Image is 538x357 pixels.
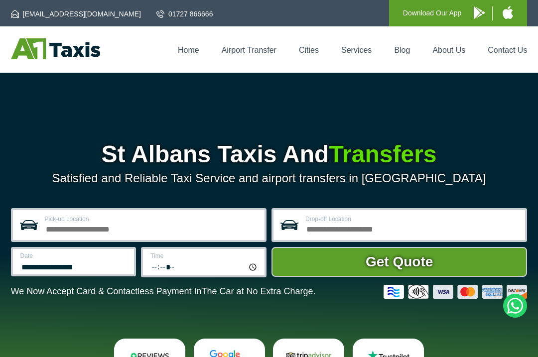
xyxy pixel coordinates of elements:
a: Airport Transfer [222,46,276,54]
p: Download Our App [403,7,462,19]
label: Drop-off Location [305,216,519,222]
a: Services [341,46,372,54]
a: 01727 866666 [156,9,213,19]
label: Date [20,253,129,259]
button: Get Quote [271,247,527,277]
span: The Car at No Extra Charge. [201,286,315,296]
p: Satisfied and Reliable Taxi Service and airport transfers in [GEOGRAPHIC_DATA] [11,171,528,185]
a: Contact Us [488,46,527,54]
img: A1 Taxis St Albans LTD [11,38,100,59]
img: A1 Taxis Android App [474,6,485,19]
a: Blog [394,46,410,54]
a: About Us [432,46,465,54]
a: [EMAIL_ADDRESS][DOMAIN_NAME] [11,9,141,19]
p: We Now Accept Card & Contactless Payment In [11,286,316,297]
span: Transfers [329,141,436,167]
img: A1 Taxis iPhone App [503,6,513,19]
img: Credit And Debit Cards [384,285,527,299]
label: Pick-up Location [45,216,259,222]
a: Home [178,46,199,54]
a: Cities [299,46,319,54]
h1: St Albans Taxis And [11,142,528,166]
label: Time [150,253,259,259]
